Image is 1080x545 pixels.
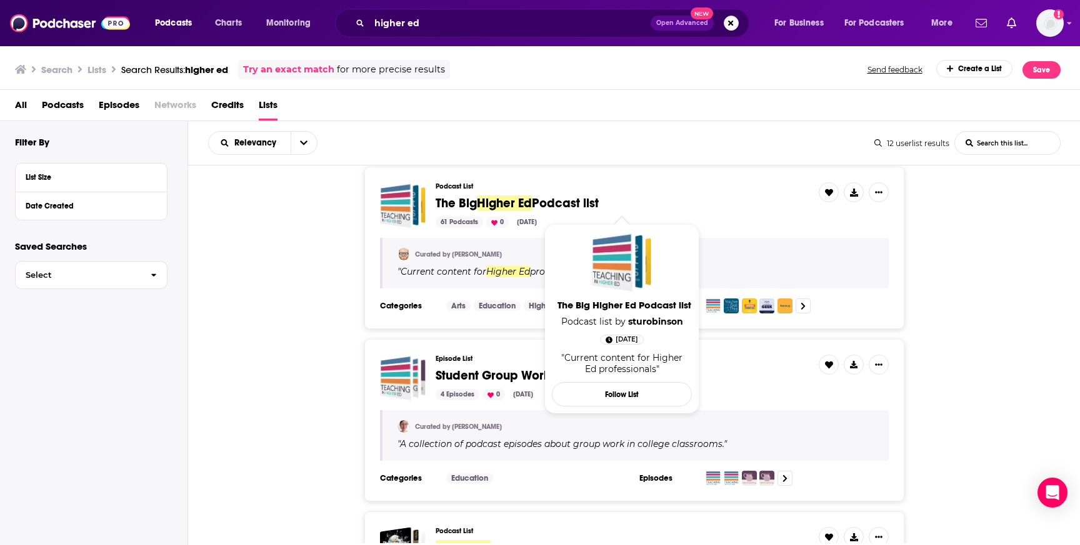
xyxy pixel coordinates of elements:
a: Lists [259,95,277,120]
a: Arts [446,301,471,311]
span: For Podcasters [844,14,904,32]
a: Credits [211,95,244,120]
button: Show profile menu [1036,9,1064,37]
div: 61 Podcasts [436,217,483,228]
div: [DATE] [508,389,538,400]
button: open menu [146,13,208,33]
h3: Podcast List [436,527,809,535]
span: Logged in as Karolynpearson [1036,9,1064,37]
span: For Business [774,14,824,32]
span: Higher Ed [486,266,530,277]
a: sturobinson [628,316,683,327]
a: Education [446,473,493,483]
div: Date Created [26,202,149,210]
div: 4 Episodes [436,389,479,400]
a: Education [474,301,521,311]
button: Select [15,261,167,289]
h2: Filter By [15,136,49,148]
span: Podcasts [155,14,192,32]
a: Episodes [99,95,139,120]
button: Save [1022,61,1061,79]
button: open menu [766,13,839,33]
h2: Choose List sort [208,131,317,155]
span: A collection of podcast episodes about group work in college classrooms. [400,438,724,449]
h3: Search [41,64,72,76]
a: The Big Higher Ed Podcast list [592,232,652,292]
span: " " [397,266,591,277]
div: Search Results: [121,64,228,76]
h3: Podcast List [436,182,809,190]
span: Select [16,271,141,279]
span: Podcast list [532,195,599,211]
img: Peer-Led Team Learning [742,471,757,486]
button: Date Created [26,197,157,213]
span: "Current content for Higher Ed professionals" [561,352,682,375]
button: List Size [26,169,157,184]
span: Current content for [401,266,486,277]
span: Relevancy [234,139,281,147]
img: Podchaser - Follow, Share and Rate Podcasts [10,11,130,35]
div: Create a List [936,60,1013,77]
span: higher ed [185,64,228,76]
span: Monitoring [266,14,311,32]
span: Podcast list by [556,316,688,327]
div: 0 [486,217,509,228]
span: Student Group Work in [436,368,563,383]
button: open menu [257,13,327,33]
button: open menu [291,132,317,154]
img: You've Got This | Tips & Strategies for Meaningful Productivity and Alignment in Work and Life [724,298,739,313]
img: Teaching in Higher Ed [706,298,721,313]
a: Search Results:higher ed [121,64,228,76]
img: Teaching Effectively with Zoom, with Dan Levy [706,471,721,486]
span: New [691,7,713,19]
a: Higher Education [524,301,580,311]
button: Show More Button [844,355,864,375]
img: User Profile [1036,9,1064,37]
span: Networks [154,95,196,120]
img: Team-Based Learning [759,471,774,486]
span: professionals [530,266,588,277]
img: Team-based learning [724,471,739,486]
button: open menu [209,139,291,147]
span: for more precise results [337,62,445,77]
p: Saved Searches [15,240,167,252]
button: Show More Button [869,355,889,375]
button: open menu [836,13,922,33]
span: Charts [215,14,242,32]
div: List Size [26,173,149,182]
a: The Big Higher Ed Podcast list [380,182,426,228]
a: Show notifications dropdown [971,12,992,34]
a: Try an exact match [243,62,334,77]
img: The Higher Ed Geek Podcast [759,298,774,313]
span: The Big [436,195,477,211]
a: Curated by [PERSON_NAME] [415,250,502,258]
a: All [15,95,27,120]
a: The Big Higher Ed Podcast list [554,299,694,316]
span: [DATE] [616,333,638,346]
h3: Episode List [436,355,809,363]
a: Student Group Work inHigher Ed [436,369,618,383]
h3: Categories [380,473,436,483]
a: Curated by [PERSON_NAME] [415,423,502,431]
a: Charts [207,13,249,33]
a: Student Group Work in Higher Ed [380,355,426,400]
div: [DATE] [512,217,542,228]
div: 12 userlist results [874,139,949,148]
h3: Categories [380,301,436,311]
h3: Lists [87,64,106,76]
button: Send feedback [864,60,926,79]
a: Podcasts [42,95,84,120]
button: Follow List [552,382,692,406]
a: Jan 24th, 2025 [600,335,644,345]
img: DrCannfloyd [397,420,410,433]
